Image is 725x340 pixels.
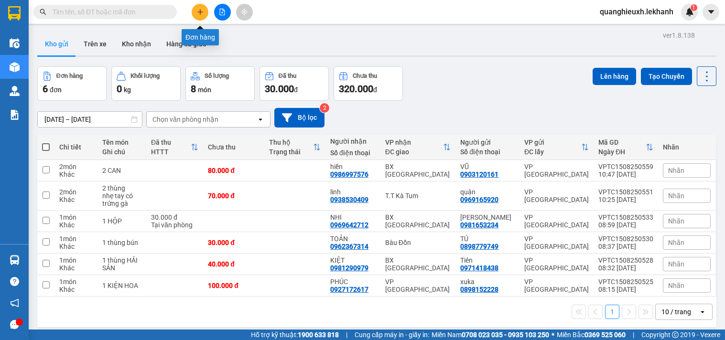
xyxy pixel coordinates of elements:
div: BX [GEOGRAPHIC_DATA] [385,256,451,272]
div: 80.000 đ [208,167,260,174]
div: 0969642712 [330,221,368,229]
div: 0927172617 [330,286,368,293]
div: Khối lượng [130,73,160,79]
div: Tại văn phòng [151,221,198,229]
div: VP nhận [385,138,443,146]
span: quanghieuxh.lekhanh [592,6,681,18]
div: 1 thùng HẢI SẢN [102,256,141,272]
div: VPTC1508250559 [598,163,653,170]
div: 0969165920 [460,196,498,203]
button: caret-down [703,4,719,21]
div: 0971418438 [460,264,498,272]
span: file-add [219,9,226,15]
div: 2 CAN [102,167,141,174]
button: Đã thu30.000đ [260,66,329,101]
div: hiền [330,163,376,170]
div: Số điện thoại [460,148,515,156]
div: 1 KIỆN HOA [102,282,141,289]
div: Đơn hàng [56,73,83,79]
div: 0962367314 [330,243,368,250]
div: 0898152228 [460,286,498,293]
div: KIỆT [330,256,376,264]
div: 40.000 đ [208,260,260,268]
div: VPTC1508250551 [598,188,653,196]
div: 08:59 [DATE] [598,221,653,229]
strong: 0708 023 035 - 0935 103 250 [462,331,549,339]
div: VP [GEOGRAPHIC_DATA] [524,213,589,229]
input: Tìm tên, số ĐT hoặc mã đơn [53,7,165,17]
div: 1 món [59,278,93,286]
th: Toggle SortBy [594,135,658,160]
img: icon-new-feature [685,8,694,16]
button: aim [236,4,253,21]
div: PHÚC [330,278,376,286]
span: Nhãn [668,260,684,268]
div: ĐC lấy [524,148,581,156]
div: 0898779749 [460,243,498,250]
div: Số lượng [205,73,229,79]
div: VP [GEOGRAPHIC_DATA] [524,188,589,203]
img: logo-vxr [8,6,21,21]
div: VPTC1508250530 [598,235,653,243]
div: 70.000 đ [208,192,260,200]
span: 6 [43,83,48,95]
div: Chưa thu [208,143,260,151]
div: 0981290979 [330,264,368,272]
sup: 1 [691,4,697,11]
th: Toggle SortBy [146,135,203,160]
div: Chọn văn phòng nhận [152,115,218,124]
div: Số điện thoại [330,149,376,157]
button: Đơn hàng6đơn [37,66,107,101]
img: warehouse-icon [10,255,20,265]
div: 0981653234 [460,221,498,229]
div: Ghi chú [102,148,141,156]
button: Kho gửi [37,32,76,55]
svg: open [257,116,264,123]
span: 1 [692,4,695,11]
div: 1 món [59,235,93,243]
div: 30.000 đ [151,213,198,221]
button: Khối lượng0kg [111,66,181,101]
input: Select a date range. [38,112,142,127]
img: warehouse-icon [10,62,20,72]
div: Khác [59,221,93,229]
div: Ngày ĐH [598,148,646,156]
button: file-add [214,4,231,21]
div: Khác [59,170,93,178]
div: Mã GD [598,138,646,146]
div: 10:25 [DATE] [598,196,653,203]
div: 10:47 [DATE] [598,170,653,178]
button: 1 [605,305,619,319]
span: 320.000 [339,83,373,95]
span: Nhãn [668,192,684,200]
span: 8 [191,83,196,95]
div: Khác [59,264,93,272]
div: 2 món [59,163,93,170]
div: Người nhận [330,138,376,145]
div: 30.000 đ [208,239,260,246]
th: Toggle SortBy [380,135,455,160]
div: 1 món [59,213,93,221]
button: Bộ lọc [274,108,325,127]
span: Nhãn [668,217,684,225]
span: caret-down [707,8,715,16]
span: aim [241,9,248,15]
div: NHI [330,213,376,221]
strong: 1900 633 818 [298,331,339,339]
div: 2 món [59,188,93,196]
div: 08:32 [DATE] [598,264,653,272]
sup: 2 [320,103,329,113]
div: Thu hộ [269,138,313,146]
div: 0903120161 [460,170,498,178]
span: Miền Nam [432,329,549,340]
div: VP [GEOGRAPHIC_DATA] [524,163,589,178]
div: 08:37 [DATE] [598,243,653,250]
div: VP [GEOGRAPHIC_DATA] [524,235,589,250]
div: 1 thùng bún [102,239,141,246]
span: 0 [117,83,122,95]
div: 10 / trang [661,307,691,317]
div: TOẢN [330,235,376,243]
div: VP [GEOGRAPHIC_DATA] [385,278,451,293]
button: plus [192,4,208,21]
div: HTTT [151,148,191,156]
